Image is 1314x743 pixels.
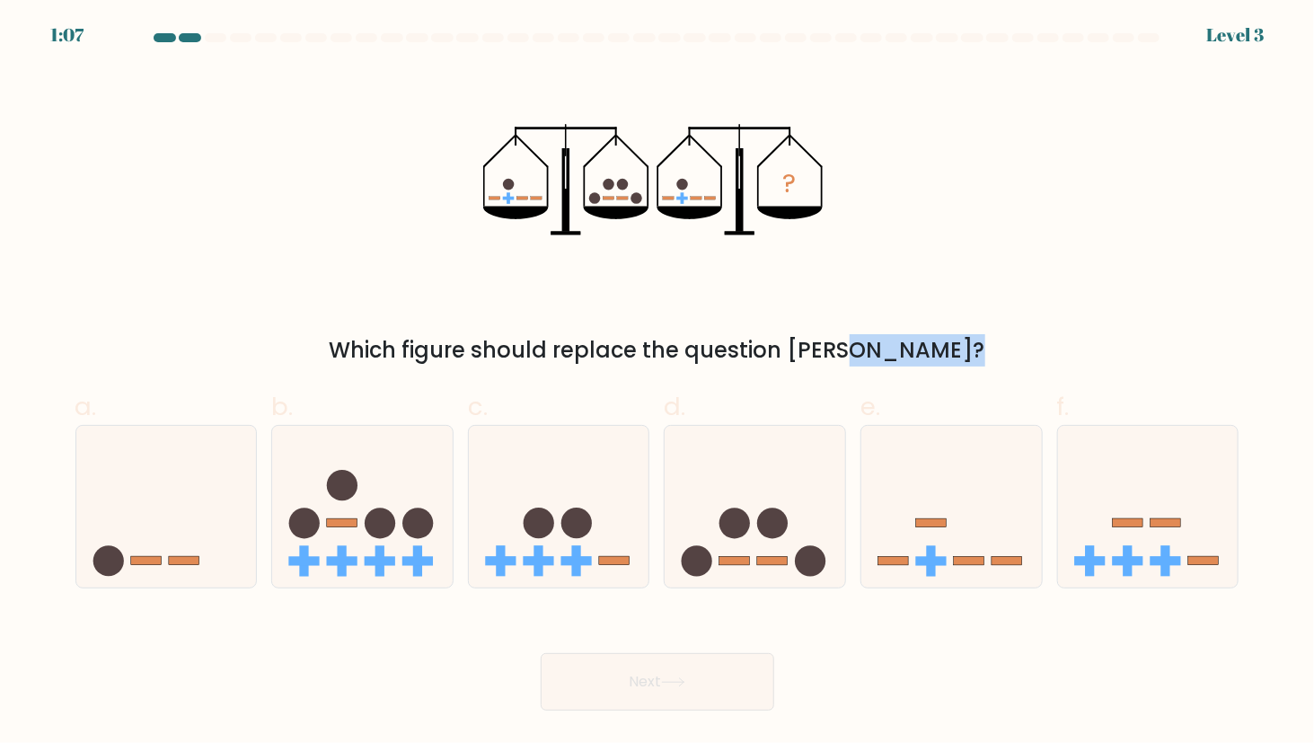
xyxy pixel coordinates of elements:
span: f. [1057,389,1070,424]
span: d. [664,389,685,424]
button: Next [541,653,774,711]
span: a. [75,389,97,424]
span: b. [271,389,293,424]
div: Which figure should replace the question [PERSON_NAME]? [86,334,1229,367]
span: e. [860,389,880,424]
tspan: ? [783,165,797,202]
div: 1:07 [50,22,84,49]
div: Level 3 [1206,22,1264,49]
span: c. [468,389,488,424]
